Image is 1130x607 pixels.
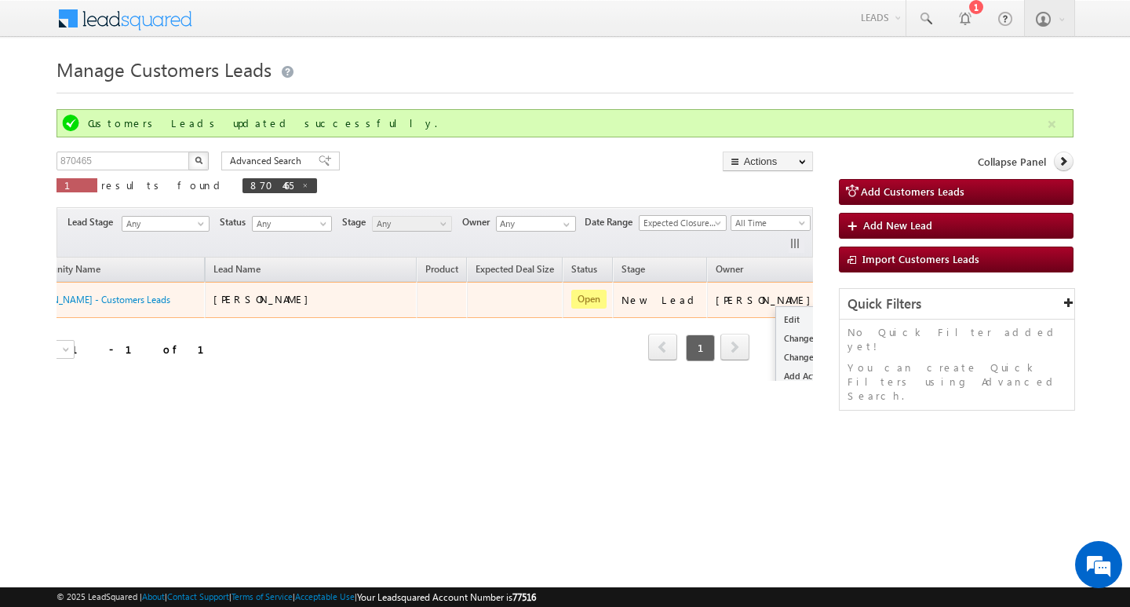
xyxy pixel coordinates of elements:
span: © 2025 LeadSquared | | | | | [56,590,536,605]
span: next [720,334,749,360]
a: Change Owner [776,329,855,348]
span: Any [373,217,447,231]
p: No Quick Filter added yet! [847,325,1066,353]
span: Import Customers Leads [862,252,979,265]
span: results found [101,178,226,192]
span: 1 [686,335,715,361]
span: All Time [731,216,806,230]
p: You can create Quick Filters using Advanced Search. [847,360,1066,403]
span: Any [122,217,204,231]
span: Manage Customers Leads [56,57,272,82]
span: Lead Name [206,261,268,281]
a: All Time [731,215,811,231]
span: 870465 [250,178,293,192]
a: Any [252,216,332,232]
span: Add New Lead [863,218,932,232]
span: 1 [64,178,89,192]
span: [PERSON_NAME] [213,292,316,305]
em: Start Chat [213,484,285,505]
span: Lead Stage [67,215,119,229]
span: Any [253,217,327,231]
a: Terms of Service [231,591,293,602]
span: Date Range [585,215,639,229]
span: Opportunity Name [22,263,100,275]
button: Actions [723,152,813,171]
a: Edit [776,310,855,329]
img: d_60004797649_company_0_60004797649 [27,82,66,103]
a: next [720,335,749,360]
a: Status [563,261,605,281]
div: Customers Leads updated successfully. [88,116,1045,130]
div: Minimize live chat window [257,8,295,46]
a: Expected Deal Size [468,261,562,281]
a: Opportunity Name [14,261,108,281]
span: Owner [462,215,496,229]
span: Owner [716,263,743,275]
a: Add Activity [776,367,855,386]
a: Any [122,216,210,232]
a: [PERSON_NAME] - Customers Leads [21,294,170,305]
a: prev [648,335,677,360]
a: Change Stage [776,348,855,367]
span: Open [571,290,607,309]
input: Type to Search [496,216,576,232]
span: Your Leadsquared Account Number is [357,591,536,603]
div: Chat with us now [82,82,264,103]
div: New Lead [621,293,700,307]
span: Add Customers Leads [861,185,964,198]
a: Acceptable Use [295,591,355,602]
span: Advanced Search [230,154,306,168]
img: Search [195,156,202,164]
a: Any [372,216,452,232]
span: Expected Deal Size [476,263,554,275]
span: 77516 [512,591,536,603]
a: Stage [614,261,653,281]
span: Product [425,263,458,275]
div: [PERSON_NAME] [716,293,818,307]
span: prev [648,334,677,360]
span: Stage [621,263,645,275]
span: Status [220,215,252,229]
a: Show All Items [555,217,574,232]
span: Collapse Panel [978,155,1046,169]
textarea: Type your message and hit 'Enter' [20,145,286,470]
a: About [142,591,165,602]
span: Expected Closure Date [640,216,721,230]
a: Contact Support [167,591,229,602]
div: 1 - 1 of 1 [71,340,223,358]
a: Expected Closure Date [639,215,727,231]
div: Quick Filters [840,289,1074,320]
span: Stage [342,215,372,229]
